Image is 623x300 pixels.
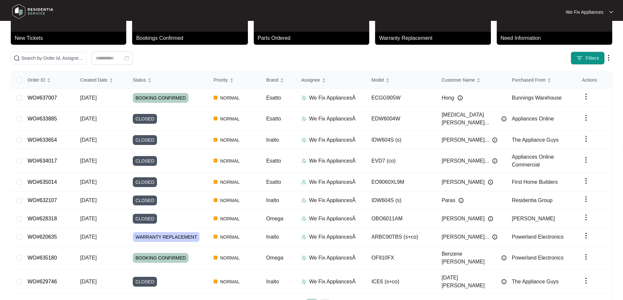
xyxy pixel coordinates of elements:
th: Brand [261,71,296,89]
span: [PERSON_NAME] [441,215,485,223]
span: Omega [266,255,283,261]
span: Order ID [27,76,45,84]
img: Vercel Logo [214,279,217,283]
p: We Fix AppliancesÂ [309,94,355,102]
img: residentia service logo [10,2,56,21]
img: dropdown arrow [609,10,613,14]
span: CLOSED [133,177,157,187]
img: search-icon [13,55,20,61]
td: OF910FX [366,246,437,270]
img: dropdown arrow [582,232,590,240]
span: Inalto [266,137,279,143]
img: filter icon [576,55,583,61]
img: Vercel Logo [214,256,217,260]
span: NORMAL [217,136,242,144]
span: [DATE] [80,197,96,203]
p: We Fix AppliancesÂ [309,136,355,144]
img: Info icon [501,116,507,121]
span: Appliances Online [512,116,554,121]
span: Hong [441,94,454,102]
img: Info icon [488,216,493,221]
img: Info icon [492,137,497,143]
img: Info icon [492,158,497,164]
img: dropdown arrow [605,54,613,62]
img: dropdown arrow [582,156,590,164]
span: [DATE][PERSON_NAME] [441,274,498,290]
p: We Fix AppliancesÂ [309,178,355,186]
th: Priority [208,71,261,89]
p: New Tickets [15,34,126,42]
span: [DATE] [80,216,96,221]
span: CLOSED [133,156,157,166]
span: [DATE] [80,95,96,101]
span: Customer Name [441,76,475,84]
img: dropdown arrow [582,195,590,203]
span: [PERSON_NAME] [441,178,485,186]
img: dropdown arrow [582,277,590,285]
p: Need Information [501,34,612,42]
span: NORMAL [217,233,242,241]
th: Actions [577,71,612,89]
img: Assigner Icon [301,116,306,121]
span: Paras [441,197,455,204]
span: [DATE] [80,234,96,240]
img: Assigner Icon [301,255,306,261]
span: Esatto [266,179,281,185]
span: [DATE] [80,137,96,143]
img: dropdown arrow [582,177,590,185]
span: Inalto [266,234,279,240]
img: Vercel Logo [214,216,217,220]
span: Powerland Electronics [512,255,563,261]
span: [DATE] [80,255,96,261]
span: CLOSED [133,196,157,205]
p: We Fix AppliancesÂ [309,157,355,165]
p: We Fix AppliancesÂ [309,215,355,223]
img: dropdown arrow [582,93,590,101]
span: Residentia Group [512,197,553,203]
img: Info icon [501,279,507,284]
span: First Home Builders [512,179,558,185]
span: Filters [585,55,599,62]
img: Vercel Logo [214,159,217,163]
span: NORMAL [217,94,242,102]
span: [PERSON_NAME]... [441,136,489,144]
th: Status [128,71,208,89]
span: Appliances Online Commercial [512,154,554,167]
img: Assigner Icon [301,137,306,143]
span: NORMAL [217,254,242,262]
span: [DATE] [80,179,96,185]
span: [DATE] [80,116,96,121]
img: dropdown arrow [582,213,590,221]
img: Vercel Logo [214,96,217,100]
span: Purchased From [512,76,545,84]
td: IDW604S (s) [366,191,437,210]
th: Order ID [22,71,75,89]
p: We Fix AppliancesÂ [309,254,355,262]
span: Esatto [266,95,281,101]
img: Info icon [492,234,497,240]
img: Vercel Logo [214,198,217,202]
span: [MEDICAL_DATA][PERSON_NAME]... [441,111,498,127]
img: Assigner Icon [301,180,306,185]
span: BOOKING CONFIRMED [133,253,188,263]
p: Bookings Confirmed [136,34,248,42]
td: IDW604S (s) [366,131,437,149]
p: We Fix AppliancesÂ [309,197,355,204]
span: Esatto [266,116,281,121]
a: WO#628318 [27,216,57,221]
img: Info icon [501,255,507,261]
th: Created Date [75,71,128,89]
img: Assigner Icon [301,234,306,240]
span: The Appliance Guys [512,279,559,284]
input: Search by Order Id, Assignee Name, Customer Name, Brand and Model [21,55,83,62]
a: WO#633885 [27,116,57,121]
td: OBO6011AM [366,210,437,228]
p: We Fix AppliancesÂ [309,278,355,286]
img: dropdown arrow [582,114,590,122]
img: Info icon [488,180,493,185]
img: dropdown arrow [582,135,590,143]
span: NORMAL [217,157,242,165]
span: Esatto [266,158,281,164]
button: filter iconFilters [571,52,605,65]
img: Info icon [458,95,463,101]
